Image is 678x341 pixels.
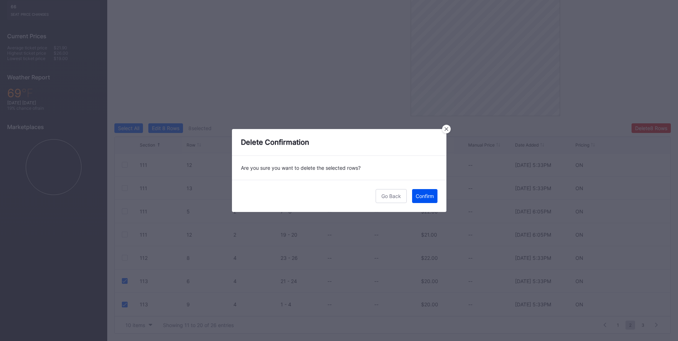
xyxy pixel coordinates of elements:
[416,193,434,199] div: Confirm
[232,156,446,180] div: Are you sure you want to delete the selected rows?
[232,129,446,156] div: Delete Confirmation
[412,189,437,203] button: Confirm
[381,193,401,199] div: Go Back
[376,189,407,203] button: Go Back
